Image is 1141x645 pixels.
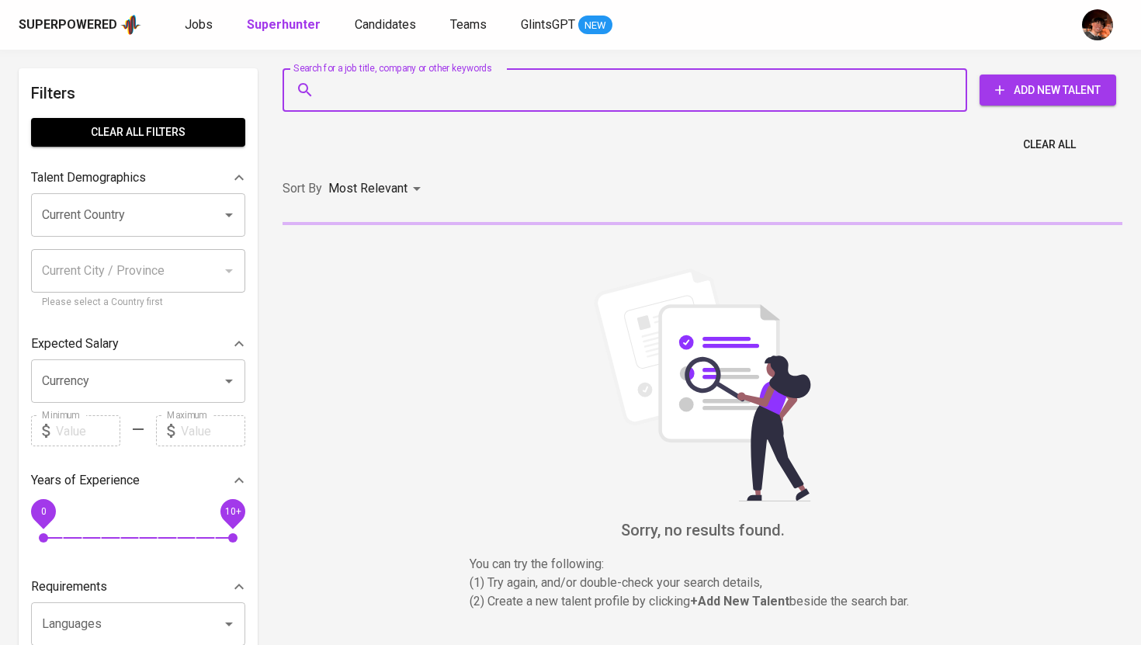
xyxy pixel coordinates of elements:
span: 0 [40,506,46,517]
span: GlintsGPT [521,17,575,32]
p: Please select a Country first [42,295,234,310]
img: file_searching.svg [586,269,819,501]
a: Jobs [185,16,216,35]
a: GlintsGPT NEW [521,16,612,35]
p: Expected Salary [31,335,119,353]
button: Open [218,613,240,635]
span: Teams [450,17,487,32]
h6: Filters [31,81,245,106]
div: Most Relevant [328,175,426,203]
div: Talent Demographics [31,162,245,193]
div: Expected Salary [31,328,245,359]
span: Add New Talent [992,81,1104,100]
a: Teams [450,16,490,35]
button: Add New Talent [980,75,1116,106]
p: You can try the following : [470,555,935,574]
input: Value [56,415,120,446]
a: Superhunter [247,16,324,35]
div: Requirements [31,571,245,602]
button: Clear All filters [31,118,245,147]
button: Open [218,370,240,392]
div: Superpowered [19,16,117,34]
p: Sort By [283,179,322,198]
span: Jobs [185,17,213,32]
button: Clear All [1017,130,1082,159]
img: app logo [120,13,141,36]
p: Years of Experience [31,471,140,490]
p: (2) Create a new talent profile by clicking beside the search bar. [470,592,935,611]
span: Clear All filters [43,123,233,142]
img: diemas@glints.com [1082,9,1113,40]
span: Clear All [1023,135,1076,154]
h6: Sorry, no results found. [283,518,1122,543]
button: Open [218,204,240,226]
a: Candidates [355,16,419,35]
p: (1) Try again, and/or double-check your search details, [470,574,935,592]
a: Superpoweredapp logo [19,13,141,36]
b: Superhunter [247,17,321,32]
p: Talent Demographics [31,168,146,187]
input: Value [181,415,245,446]
p: Requirements [31,577,107,596]
div: Years of Experience [31,465,245,496]
span: NEW [578,18,612,33]
span: 10+ [224,506,241,517]
span: Candidates [355,17,416,32]
b: + Add New Talent [690,594,789,609]
p: Most Relevant [328,179,407,198]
